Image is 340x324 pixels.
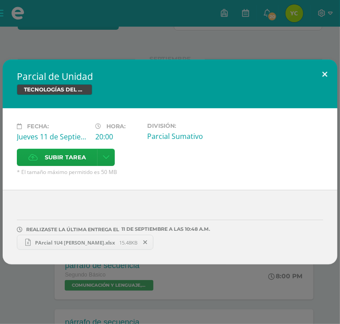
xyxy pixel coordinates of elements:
span: Hora: [106,123,125,130]
span: * El tamaño máximo permitido es 50 MB [17,168,323,176]
span: Fecha: [27,123,49,130]
h2: Parcial de Unidad [17,70,323,83]
span: REALIZASTE LA ÚLTIMA ENTREGA EL [26,226,119,233]
span: PArcial 1U4 [PERSON_NAME].xlsx [31,239,119,246]
label: División: [148,122,219,129]
span: Remover entrega [138,237,153,247]
span: TECNOLOGÍAS DEL APRENDIZAJE Y LA COMUNICACIÓN [17,84,92,95]
span: Subir tarea [45,149,86,166]
button: Close (Esc) [312,59,337,90]
div: Parcial Sumativo [148,131,219,141]
div: 20:00 [95,132,141,142]
div: Jueves 11 de Septiembre [17,132,88,142]
a: PArcial 1U4 [PERSON_NAME].xlsx 15.48KB [17,235,153,250]
span: 15.48KB [119,239,137,246]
